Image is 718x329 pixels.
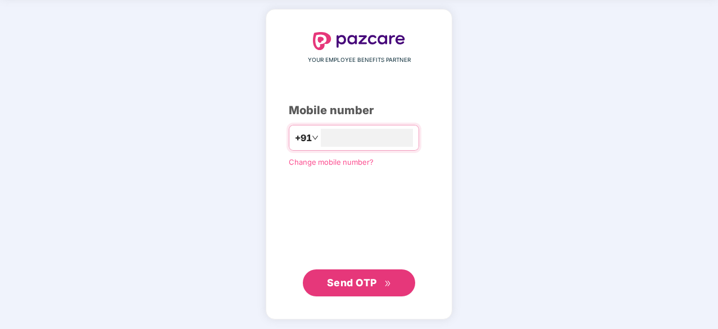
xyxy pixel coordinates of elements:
[295,131,312,145] span: +91
[289,157,374,166] a: Change mobile number?
[384,280,392,287] span: double-right
[308,56,411,65] span: YOUR EMPLOYEE BENEFITS PARTNER
[327,277,377,289] span: Send OTP
[313,32,405,50] img: logo
[312,134,319,141] span: down
[303,269,415,296] button: Send OTPdouble-right
[289,102,429,119] div: Mobile number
